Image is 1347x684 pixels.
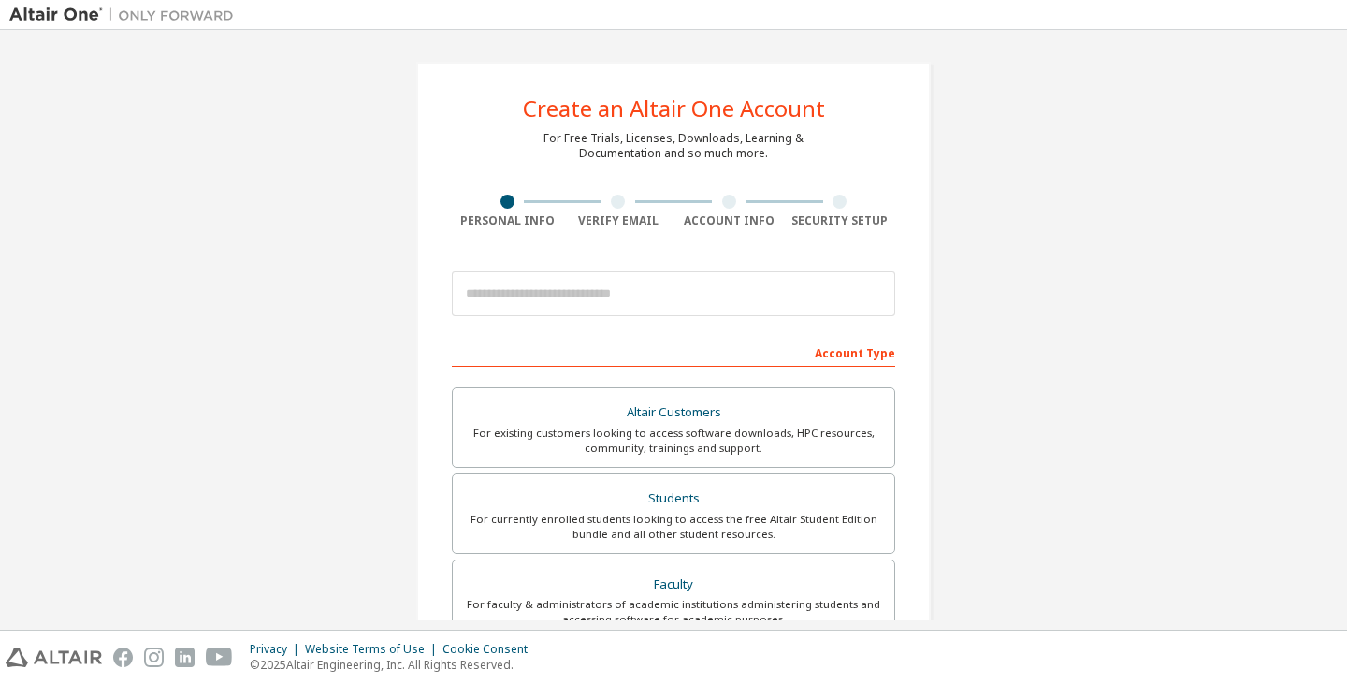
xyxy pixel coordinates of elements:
div: Security Setup [785,213,896,228]
div: Altair Customers [464,400,883,426]
div: Students [464,486,883,512]
img: altair_logo.svg [6,648,102,667]
div: For existing customers looking to access software downloads, HPC resources, community, trainings ... [464,426,883,456]
img: Altair One [9,6,243,24]
img: youtube.svg [206,648,233,667]
p: © 2025 Altair Engineering, Inc. All Rights Reserved. [250,657,539,673]
div: Account Info [673,213,785,228]
div: Personal Info [452,213,563,228]
div: Create an Altair One Account [523,97,825,120]
img: instagram.svg [144,648,164,667]
div: Cookie Consent [442,642,539,657]
div: Verify Email [563,213,674,228]
div: Faculty [464,572,883,598]
div: For faculty & administrators of academic institutions administering students and accessing softwa... [464,597,883,627]
div: Website Terms of Use [305,642,442,657]
div: For currently enrolled students looking to access the free Altair Student Edition bundle and all ... [464,512,883,542]
img: linkedin.svg [175,648,195,667]
div: Privacy [250,642,305,657]
img: facebook.svg [113,648,133,667]
div: For Free Trials, Licenses, Downloads, Learning & Documentation and so much more. [543,131,804,161]
div: Account Type [452,337,895,367]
